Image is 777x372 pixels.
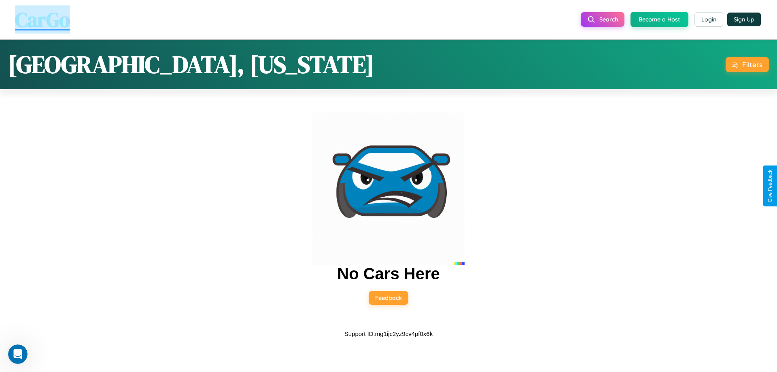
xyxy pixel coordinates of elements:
[15,5,70,33] span: CarGo
[727,13,761,26] button: Sign Up
[631,12,688,27] button: Become a Host
[767,170,773,202] div: Give Feedback
[312,113,465,265] img: car
[726,57,769,72] button: Filters
[742,60,762,69] div: Filters
[8,48,374,81] h1: [GEOGRAPHIC_DATA], [US_STATE]
[581,12,624,27] button: Search
[337,265,439,283] h2: No Cars Here
[8,344,28,364] iframe: Intercom live chat
[599,16,618,23] span: Search
[369,291,408,305] button: Feedback
[694,12,723,27] button: Login
[344,328,433,339] p: Support ID: mg1ijc2yz9cv4pf0x6k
